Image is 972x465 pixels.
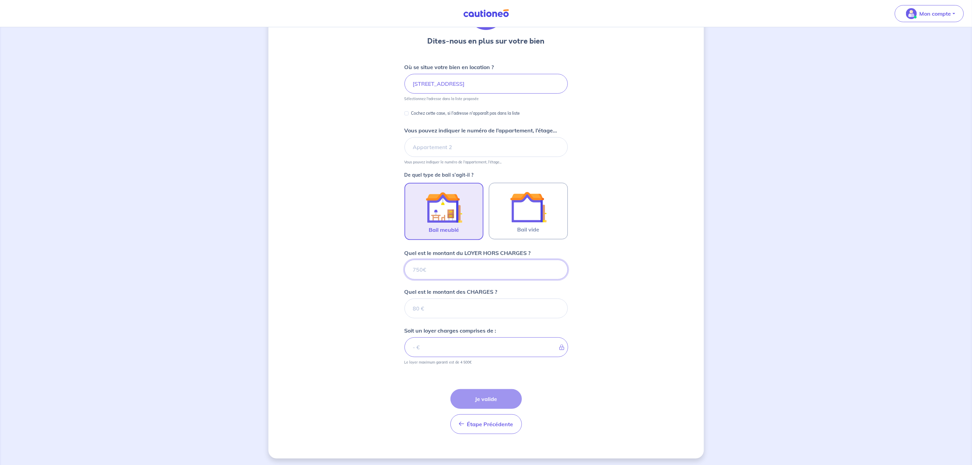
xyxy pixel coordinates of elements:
p: Mon compte [920,10,951,18]
button: illu_account_valid_menu.svgMon compte [895,5,964,22]
p: Le loyer maximum garanti est de 4 500€ [405,360,472,365]
p: Quel est le montant du LOYER HORS CHARGES ? [405,249,531,257]
input: 2 rue de paris, 59000 lille [405,74,568,94]
span: Bail vide [517,225,539,234]
p: Vous pouvez indiquer le numéro de l’appartement, l’étage... [405,160,502,164]
img: illu_account_valid_menu.svg [906,8,917,19]
img: illu_furnished_lease.svg [426,189,462,226]
span: Bail meublé [429,226,459,234]
button: Étape Précédente [450,414,522,434]
input: - € [405,337,568,357]
p: Vous pouvez indiquer le numéro de l’appartement, l’étage... [405,126,557,134]
p: Soit un loyer charges comprises de : [405,326,496,335]
span: Étape Précédente [467,421,513,428]
p: Sélectionnez l'adresse dans la liste proposée [405,96,479,101]
p: Quel est le montant des CHARGES ? [405,288,497,296]
input: Appartement 2 [405,137,568,157]
h3: Dites-nous en plus sur votre bien [428,36,545,47]
p: Cochez cette case, si l'adresse n'apparaît pas dans la liste [411,109,520,117]
input: 750€ [405,260,568,279]
p: De quel type de bail s’agit-il ? [405,173,568,177]
input: 80 € [405,299,568,318]
p: Où se situe votre bien en location ? [405,63,494,71]
img: Cautioneo [461,9,512,18]
img: illu_empty_lease.svg [510,189,547,225]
